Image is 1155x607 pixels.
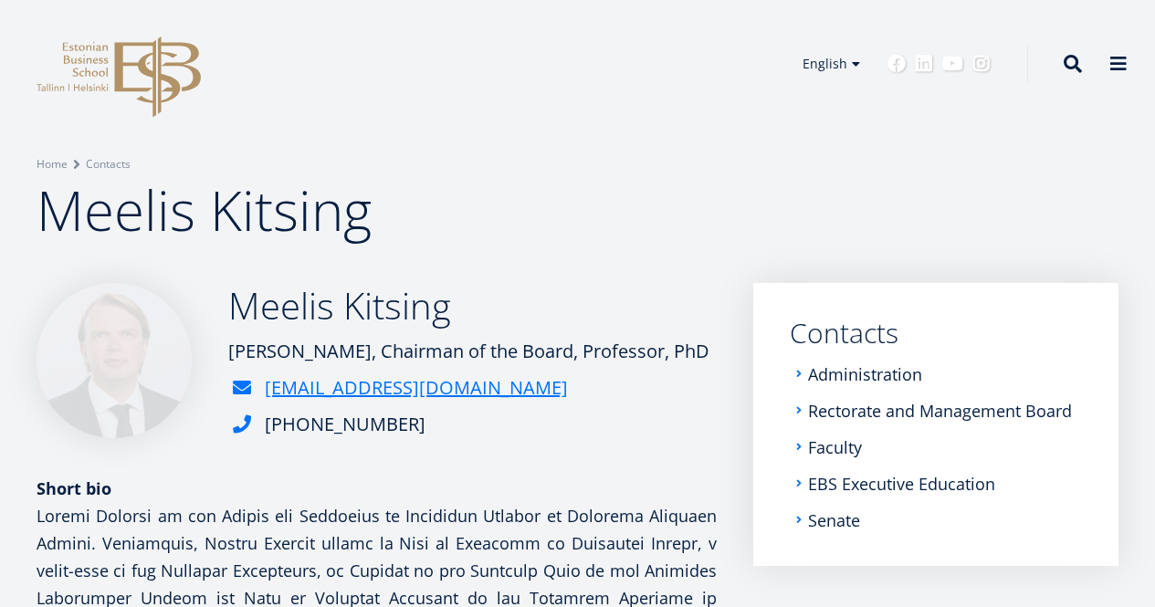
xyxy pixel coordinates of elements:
a: Facebook [887,55,906,73]
a: Rectorate and Management Board [808,402,1072,420]
div: [PHONE_NUMBER] [265,411,425,438]
a: Contacts [790,319,1082,347]
a: Faculty [808,438,862,456]
a: Instagram [972,55,991,73]
a: EBS Executive Education [808,475,995,493]
a: Youtube [942,55,963,73]
a: Contacts [86,155,131,173]
h2: Meelis Kitsing [228,283,709,329]
span: Meelis Kitsing [37,173,372,247]
a: [EMAIL_ADDRESS][DOMAIN_NAME] [265,374,568,402]
div: [PERSON_NAME], Chairman of the Board, Professor, PhD [228,338,709,365]
a: Senate [808,511,860,529]
a: Administration [808,365,922,383]
div: Short bio [37,475,717,502]
a: Linkedin [915,55,933,73]
img: Meelis Kitsing [37,283,192,438]
a: Home [37,155,68,173]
